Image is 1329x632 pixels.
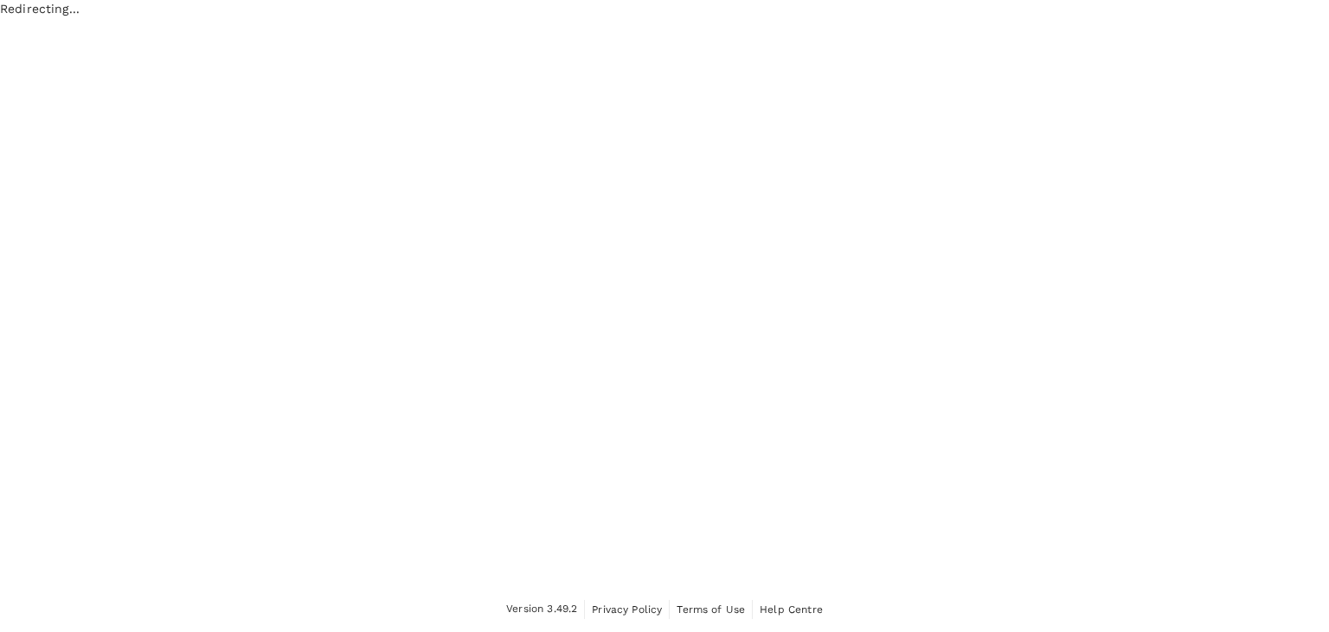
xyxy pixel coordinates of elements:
a: Privacy Policy [592,600,662,619]
span: Terms of Use [677,603,745,616]
a: Terms of Use [677,600,745,619]
span: Privacy Policy [592,603,662,616]
span: Help Centre [760,603,823,616]
span: Version 3.49.2 [506,601,577,618]
a: Help Centre [760,600,823,619]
